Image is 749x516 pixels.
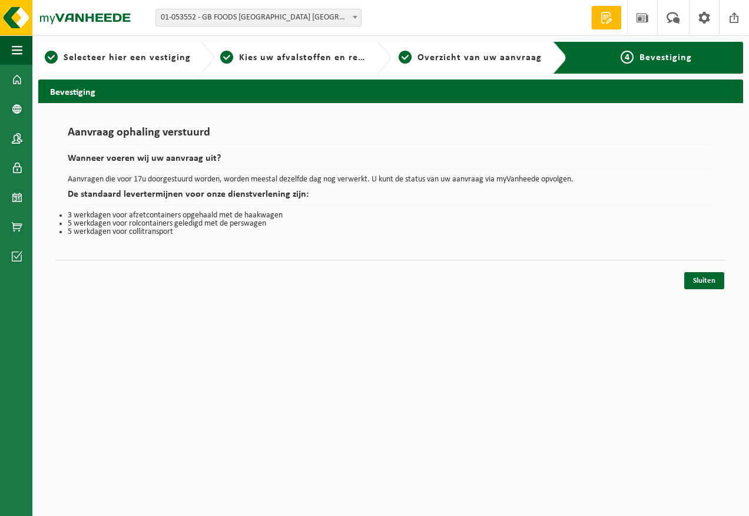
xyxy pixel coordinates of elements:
[155,9,362,27] span: 01-053552 - GB FOODS BELGIUM NV - PUURS-SINT-AMANDS
[220,51,367,65] a: 2Kies uw afvalstoffen en recipiënten
[68,190,714,206] h2: De standaard levertermijnen voor onze dienstverlening zijn:
[64,53,191,62] span: Selecteer hier een vestiging
[38,80,743,102] h2: Bevestiging
[68,211,714,220] li: 3 werkdagen voor afzetcontainers opgehaald met de haakwagen
[44,51,191,65] a: 1Selecteer hier een vestiging
[68,127,714,145] h1: Aanvraag ophaling verstuurd
[684,272,724,289] a: Sluiten
[639,53,692,62] span: Bevestiging
[220,51,233,64] span: 2
[68,154,714,170] h2: Wanneer voeren wij uw aanvraag uit?
[621,51,634,64] span: 4
[68,228,714,236] li: 5 werkdagen voor collitransport
[68,176,714,184] p: Aanvragen die voor 17u doorgestuurd worden, worden meestal dezelfde dag nog verwerkt. U kunt de s...
[156,9,361,26] span: 01-053552 - GB FOODS BELGIUM NV - PUURS-SINT-AMANDS
[417,53,542,62] span: Overzicht van uw aanvraag
[399,51,412,64] span: 3
[45,51,58,64] span: 1
[239,53,401,62] span: Kies uw afvalstoffen en recipiënten
[68,220,714,228] li: 5 werkdagen voor rolcontainers geledigd met de perswagen
[397,51,543,65] a: 3Overzicht van uw aanvraag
